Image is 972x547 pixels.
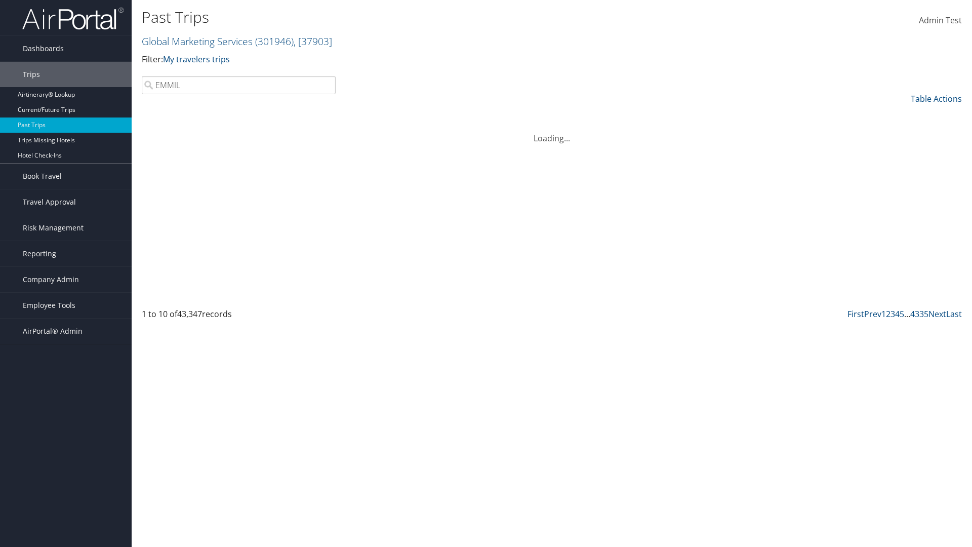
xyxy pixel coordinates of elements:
[177,308,202,320] span: 43,347
[294,34,332,48] span: , [ 37903 ]
[22,7,124,30] img: airportal-logo.png
[895,308,900,320] a: 4
[904,308,910,320] span: …
[23,164,62,189] span: Book Travel
[886,308,890,320] a: 2
[142,120,962,144] div: Loading...
[142,53,688,66] p: Filter:
[23,215,84,241] span: Risk Management
[163,54,230,65] a: My travelers trips
[142,76,336,94] input: Search Traveler or Arrival City
[142,308,336,325] div: 1 to 10 of records
[23,241,56,266] span: Reporting
[23,293,75,318] span: Employee Tools
[23,62,40,87] span: Trips
[847,308,864,320] a: First
[910,308,928,320] a: 4335
[864,308,881,320] a: Prev
[23,189,76,215] span: Travel Approval
[946,308,962,320] a: Last
[890,308,895,320] a: 3
[900,308,904,320] a: 5
[881,308,886,320] a: 1
[919,5,962,36] a: Admin Test
[919,15,962,26] span: Admin Test
[23,267,79,292] span: Company Admin
[142,7,688,28] h1: Past Trips
[911,93,962,104] a: Table Actions
[23,36,64,61] span: Dashboards
[928,308,946,320] a: Next
[255,34,294,48] span: ( 301946 )
[23,319,83,344] span: AirPortal® Admin
[142,34,332,48] a: Global Marketing Services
